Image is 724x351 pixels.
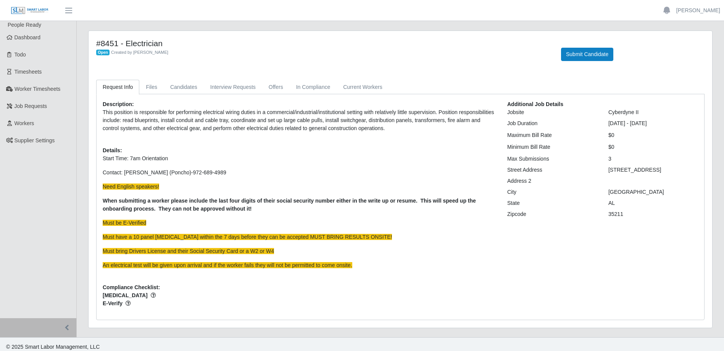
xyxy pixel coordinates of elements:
[103,299,496,308] span: E-Verify
[501,210,603,218] div: Zipcode
[501,131,603,139] div: Maximum Bill Rate
[103,184,159,190] span: Need English speakers!
[111,50,168,55] span: Created by [PERSON_NAME]
[561,48,613,61] button: Submit Candidate
[501,108,603,116] div: Jobsite
[603,119,704,127] div: [DATE] - [DATE]
[501,143,603,151] div: Minimum Bill Rate
[603,108,704,116] div: Cyberdyne II
[15,34,41,40] span: Dashboard
[603,199,704,207] div: AL
[103,234,392,240] span: Must have a 10 panel [MEDICAL_DATA] within the 7 days before they can be accepted MUST BRING RESU...
[676,6,720,14] a: [PERSON_NAME]
[290,80,337,95] a: In Compliance
[103,220,146,226] span: Must be E-Verified
[164,80,204,95] a: Candidates
[337,80,389,95] a: Current Workers
[501,188,603,196] div: City
[507,101,563,107] b: Additional Job Details
[103,284,160,290] b: Compliance Checklist:
[96,39,550,48] h4: #8451 - Electrician
[603,210,704,218] div: 35211
[603,155,704,163] div: 3
[501,177,603,185] div: Address 2
[103,147,122,153] b: Details:
[603,131,704,139] div: $0
[262,80,290,95] a: Offers
[103,169,496,177] p: Contact: [PERSON_NAME] (Poncho)-972-689-4989
[8,22,41,28] span: People Ready
[103,248,274,254] span: Must bring Drivers License and their Social Security Card or a W2 or W4
[15,137,55,143] span: Supplier Settings
[204,80,262,95] a: Interview Requests
[103,291,496,299] span: [MEDICAL_DATA]
[603,143,704,151] div: $0
[96,50,110,56] span: Open
[103,155,496,163] p: Start Time: 7am Orientation
[139,80,164,95] a: Files
[15,52,26,58] span: Todo
[103,101,134,107] b: Description:
[15,86,60,92] span: Worker Timesheets
[103,108,496,132] p: This position is responsible for performing electrical wiring duties in a commercial/industrial/i...
[103,262,352,268] span: An electrical test will be given upon arrival and if the worker fails they will not be permitted ...
[501,199,603,207] div: State
[15,69,42,75] span: Timesheets
[603,166,704,174] div: [STREET_ADDRESS]
[96,80,139,95] a: Request Info
[603,188,704,196] div: [GEOGRAPHIC_DATA]
[501,166,603,174] div: Street Address
[11,6,49,15] img: SLM Logo
[501,119,603,127] div: Job Duration
[501,155,603,163] div: Max Submissions
[103,198,476,212] strong: When submitting a worker please include the last four digits of their social security number eith...
[15,103,47,109] span: Job Requests
[6,344,100,350] span: © 2025 Smart Labor Management, LLC
[15,120,34,126] span: Workers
